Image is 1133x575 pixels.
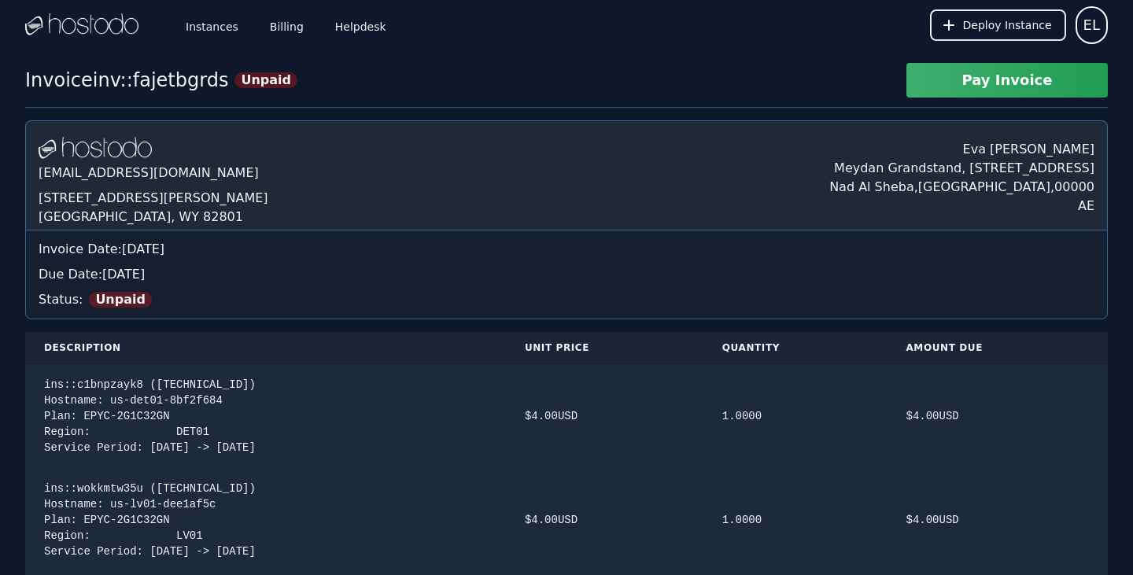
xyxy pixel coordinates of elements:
div: ins::c1bnpzayk8 ([TECHNICAL_ID]) Hostname: us-det01-8bf2f684 Plan: EPYC-2G1C32GN Region: DET01 Se... [44,377,487,455]
th: Amount Due [887,332,1108,364]
th: Unit Price [506,332,703,364]
div: Invoice inv::fajetbgrds [25,68,228,93]
div: ins::wokkmtw35u ([TECHNICAL_ID]) Hostname: us-lv01-dee1af5c Plan: EPYC-2G1C32GN Region: LV01 Serv... [44,481,487,559]
button: Pay Invoice [906,63,1108,98]
div: Invoice Date: [DATE] [39,240,1094,259]
span: Deploy Instance [963,17,1052,33]
div: Nad Al Sheba , [GEOGRAPHIC_DATA] , 00000 [829,178,1094,197]
div: [EMAIL_ADDRESS][DOMAIN_NAME] [39,160,268,189]
span: Unpaid [234,72,297,88]
button: Deploy Instance [930,9,1066,41]
div: $ 4.00 USD [906,512,1089,528]
div: 1.0000 [722,512,869,528]
div: [STREET_ADDRESS][PERSON_NAME] [39,189,268,208]
div: AE [829,197,1094,216]
div: Due Date: [DATE] [39,265,1094,284]
div: Meydan Grandstand, [STREET_ADDRESS] [829,159,1094,178]
div: Status: [39,284,1094,309]
th: Description [25,332,506,364]
div: $ 4.00 USD [525,408,685,424]
div: $ 4.00 USD [906,408,1089,424]
span: Unpaid [89,292,152,308]
div: 1.0000 [722,408,869,424]
th: Quantity [703,332,888,364]
button: User menu [1076,6,1108,44]
img: Logo [25,13,138,37]
div: [GEOGRAPHIC_DATA], WY 82801 [39,208,268,227]
img: Logo [39,137,152,160]
div: Eva [PERSON_NAME] [829,134,1094,159]
div: $ 4.00 USD [525,512,685,528]
span: EL [1083,14,1100,36]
